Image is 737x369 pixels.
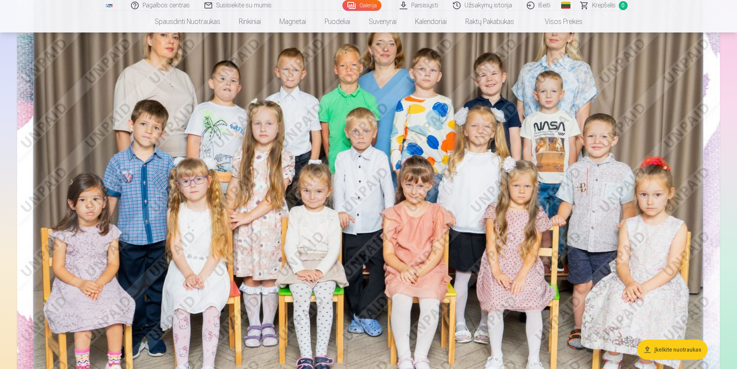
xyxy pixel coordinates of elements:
[406,11,456,32] a: Kalendoriai
[105,3,114,8] img: /fa2
[359,11,406,32] a: Suvenyrai
[315,11,359,32] a: Puodeliai
[456,11,523,32] a: Raktų pakabukas
[592,1,616,10] span: Krepšelis
[270,11,315,32] a: Magnetai
[637,340,708,360] button: Įkelkite nuotraukas
[523,11,592,32] a: Visos prekės
[619,1,628,10] span: 0
[230,11,270,32] a: Rinkiniai
[145,11,230,32] a: Spausdinti nuotraukas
